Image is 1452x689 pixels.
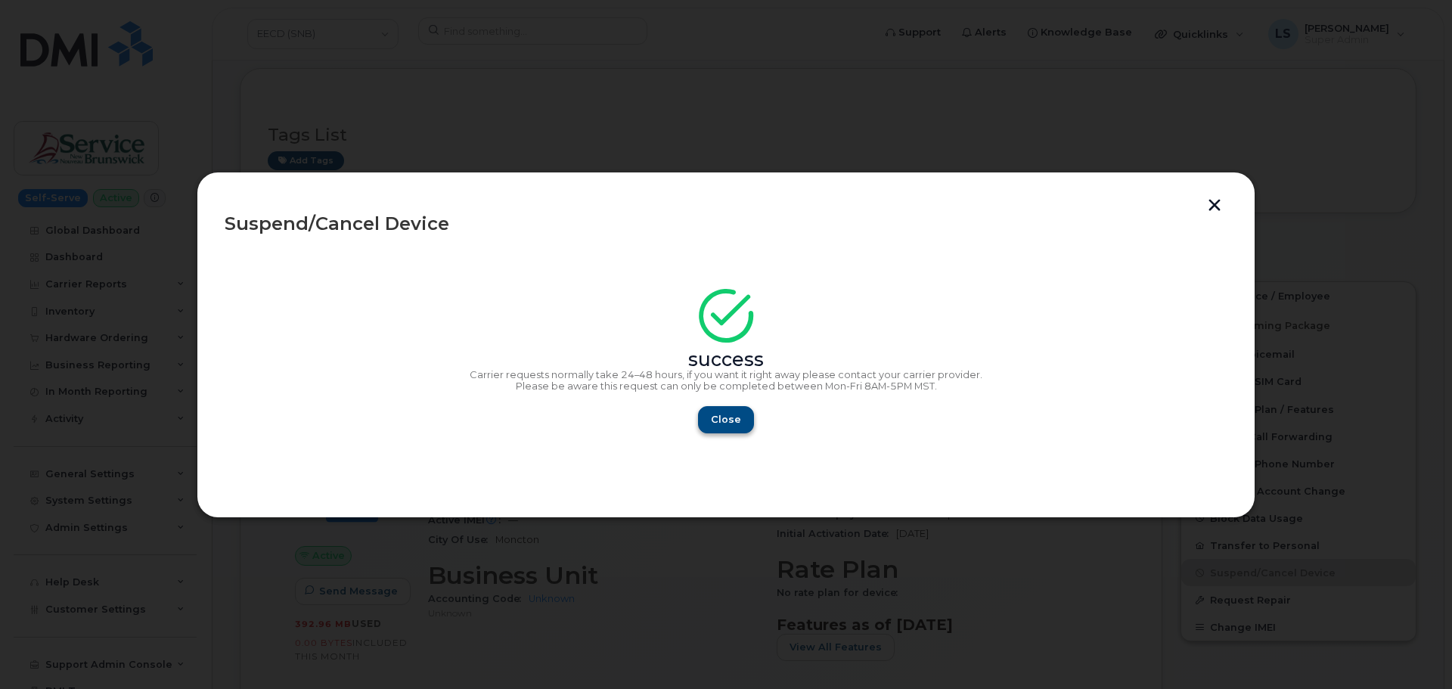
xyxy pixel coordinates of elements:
[225,380,1227,393] p: Please be aware this request can only be completed between Mon-Fri 8AM-5PM MST.
[711,412,741,427] span: Close
[698,406,754,433] button: Close
[225,215,1227,233] div: Suspend/Cancel Device
[225,354,1227,366] div: success
[225,369,1227,381] p: Carrier requests normally take 24–48 hours, if you want it right away please contact your carrier...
